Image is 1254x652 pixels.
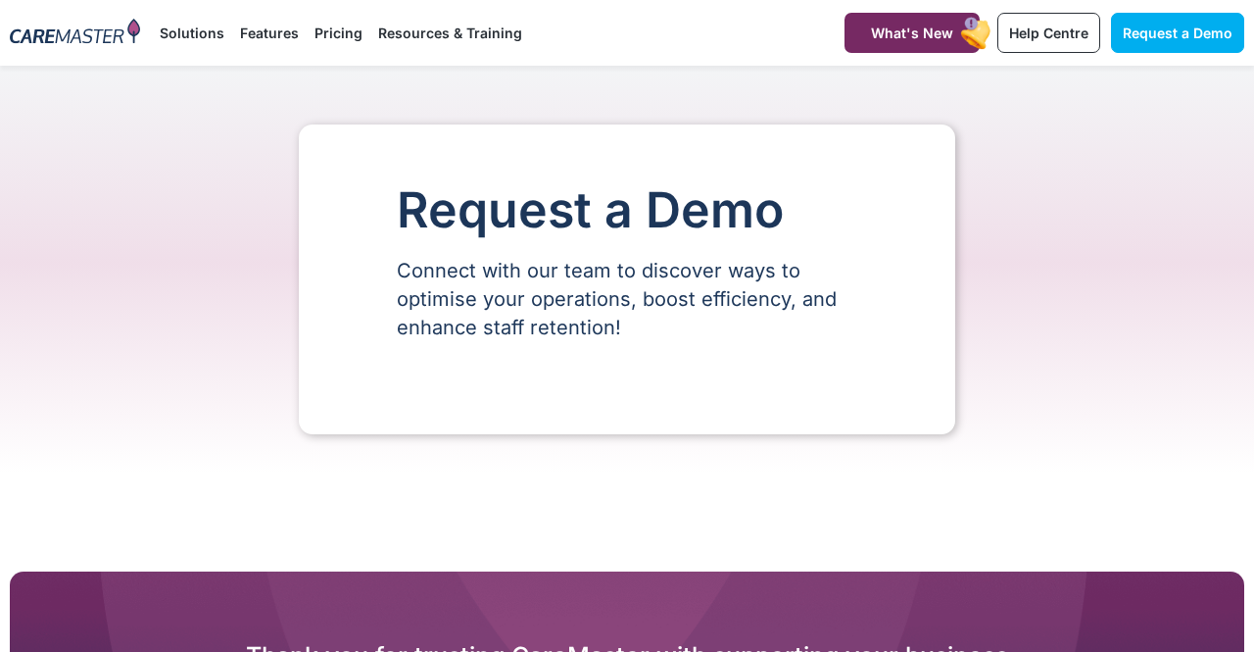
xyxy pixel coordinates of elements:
a: Help Centre [997,13,1100,53]
p: Connect with our team to discover ways to optimise your operations, boost efficiency, and enhance... [397,257,857,342]
a: Request a Demo [1111,13,1244,53]
span: Request a Demo [1123,25,1232,41]
a: What's New [844,13,980,53]
span: Help Centre [1009,25,1088,41]
h1: Request a Demo [397,183,857,237]
img: CareMaster Logo [10,19,140,47]
span: What's New [871,25,953,41]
